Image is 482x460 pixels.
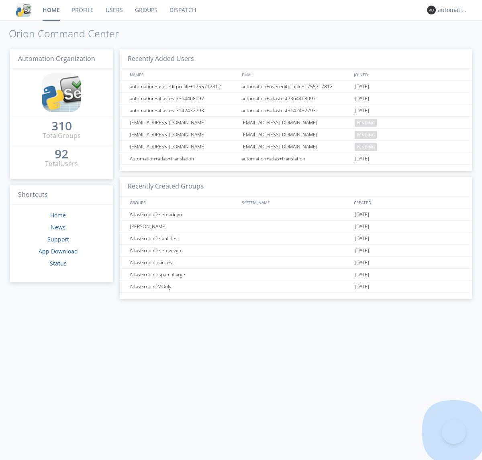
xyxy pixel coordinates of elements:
[120,117,472,129] a: [EMAIL_ADDRESS][DOMAIN_NAME][EMAIL_ADDRESS][DOMAIN_NAME]pending
[239,105,353,116] div: automation+atlastest3142432793
[128,141,239,152] div: [EMAIL_ADDRESS][DOMAIN_NAME]
[128,153,239,164] div: Automation+atlas+translation
[120,281,472,293] a: AtlasGroupDMOnly[DATE]
[355,245,369,257] span: [DATE]
[355,257,369,269] span: [DATE]
[120,49,472,69] h3: Recently Added Users
[120,93,472,105] a: automation+atlastest7364468097automation+atlastest7364468097[DATE]
[355,221,369,233] span: [DATE]
[16,3,31,17] img: cddb5a64eb264b2086981ab96f4c1ba7
[128,221,239,232] div: [PERSON_NAME]
[39,247,78,255] a: App Download
[442,420,466,444] iframe: Toggle Customer Support
[355,269,369,281] span: [DATE]
[128,129,239,140] div: [EMAIL_ADDRESS][DOMAIN_NAME]
[120,153,472,165] a: Automation+atlas+translationautomation+atlas+translation[DATE]
[239,81,353,92] div: automation+usereditprofile+1755717812
[50,259,67,267] a: Status
[128,269,239,280] div: AtlasGroupDispatchLarge
[239,153,353,164] div: automation+atlas+translation
[51,223,65,231] a: News
[352,69,464,80] div: JOINED
[438,6,468,14] div: automation+atlas0014
[128,281,239,292] div: AtlasGroupDMOnly
[55,150,68,159] a: 92
[128,245,239,256] div: AtlasGroupDeletevcvgb
[120,177,472,197] h3: Recently Created Groups
[10,185,113,205] h3: Shortcuts
[355,281,369,293] span: [DATE]
[239,129,353,140] div: [EMAIL_ADDRESS][DOMAIN_NAME]
[120,129,472,141] a: [EMAIL_ADDRESS][DOMAIN_NAME][EMAIL_ADDRESS][DOMAIN_NAME]pending
[43,131,81,140] div: Total Groups
[120,245,472,257] a: AtlasGroupDeletevcvgb[DATE]
[128,69,238,80] div: NAMES
[240,197,352,208] div: SYSTEM_NAME
[352,197,464,208] div: CREATED
[120,81,472,93] a: automation+usereditprofile+1755717812automation+usereditprofile+1755717812[DATE]
[355,93,369,105] span: [DATE]
[355,81,369,93] span: [DATE]
[42,73,81,112] img: cddb5a64eb264b2086981ab96f4c1ba7
[51,122,72,130] div: 310
[120,257,472,269] a: AtlasGroupLoadTest[DATE]
[355,119,377,127] span: pending
[427,6,436,14] img: 373638.png
[55,150,68,158] div: 92
[47,235,69,243] a: Support
[355,233,369,245] span: [DATE]
[240,69,352,80] div: EMAIL
[239,117,353,128] div: [EMAIL_ADDRESS][DOMAIN_NAME]
[128,197,238,208] div: GROUPS
[120,105,472,117] a: automation+atlastest3142432793automation+atlastest3142432793[DATE]
[120,141,472,153] a: [EMAIL_ADDRESS][DOMAIN_NAME][EMAIL_ADDRESS][DOMAIN_NAME]pending
[355,131,377,139] span: pending
[18,54,95,63] span: Automation Organization
[51,122,72,131] a: 310
[128,233,239,244] div: AtlasGroupDefaultTest
[355,143,377,151] span: pending
[128,81,239,92] div: automation+usereditprofile+1755717812
[239,141,353,152] div: [EMAIL_ADDRESS][DOMAIN_NAME]
[120,233,472,245] a: AtlasGroupDefaultTest[DATE]
[128,93,239,104] div: automation+atlastest7364468097
[239,93,353,104] div: automation+atlastest7364468097
[120,221,472,233] a: [PERSON_NAME][DATE]
[128,209,239,220] div: AtlasGroupDeleteaduyn
[355,105,369,117] span: [DATE]
[128,117,239,128] div: [EMAIL_ADDRESS][DOMAIN_NAME]
[120,209,472,221] a: AtlasGroupDeleteaduyn[DATE]
[50,211,66,219] a: Home
[128,257,239,268] div: AtlasGroupLoadTest
[128,105,239,116] div: automation+atlastest3142432793
[45,159,78,168] div: Total Users
[355,153,369,165] span: [DATE]
[120,269,472,281] a: AtlasGroupDispatchLarge[DATE]
[355,209,369,221] span: [DATE]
